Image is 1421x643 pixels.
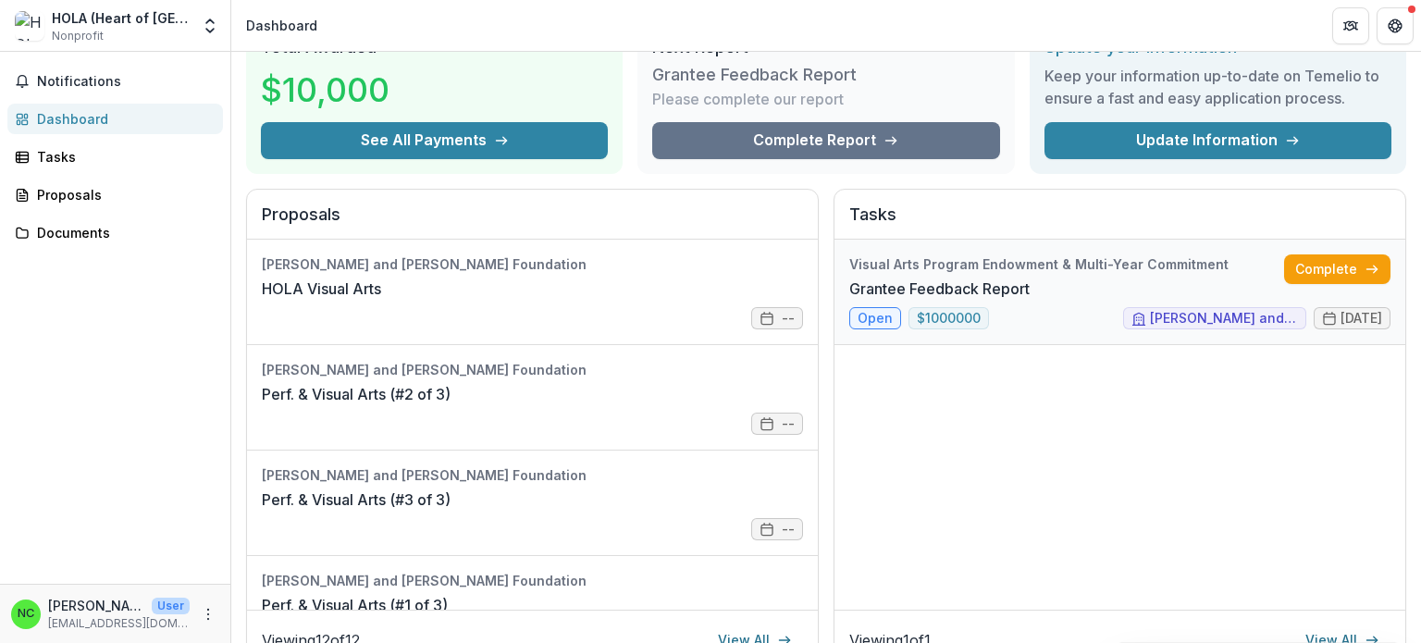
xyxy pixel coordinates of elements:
[262,204,803,240] h2: Proposals
[15,11,44,41] img: HOLA (Heart of Los Angeles)
[849,204,1390,240] h2: Tasks
[239,12,325,39] nav: breadcrumb
[1044,65,1391,109] h3: Keep your information up-to-date on Temelio to ensure a fast and easy application process.
[52,28,104,44] span: Nonprofit
[48,596,144,615] p: [PERSON_NAME]
[246,16,317,35] div: Dashboard
[1284,254,1390,284] a: Complete
[652,65,857,85] h3: Grantee Feedback Report
[18,608,34,620] div: Nick Clark
[261,122,608,159] button: See All Payments
[262,278,381,300] a: HOLA Visual Arts
[152,598,190,614] p: User
[7,104,223,134] a: Dashboard
[7,142,223,172] a: Tasks
[197,603,219,625] button: More
[37,185,208,204] div: Proposals
[37,223,208,242] div: Documents
[261,65,400,115] h3: $10,000
[262,594,448,616] a: Perf. & Visual Arts (#1 of 3)
[48,615,190,632] p: [EMAIL_ADDRESS][DOMAIN_NAME]
[7,67,223,96] button: Notifications
[7,217,223,248] a: Documents
[7,179,223,210] a: Proposals
[37,74,216,90] span: Notifications
[849,278,1030,300] a: Grantee Feedback Report
[37,109,208,129] div: Dashboard
[262,383,451,405] a: Perf. & Visual Arts (#2 of 3)
[652,88,844,110] p: Please complete our report
[262,488,451,511] a: Perf. & Visual Arts (#3 of 3)
[652,122,999,159] a: Complete Report
[52,8,190,28] div: HOLA (Heart of [GEOGRAPHIC_DATA])
[197,7,223,44] button: Open entity switcher
[37,147,208,167] div: Tasks
[1332,7,1369,44] button: Partners
[1044,122,1391,159] a: Update Information
[1377,7,1414,44] button: Get Help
